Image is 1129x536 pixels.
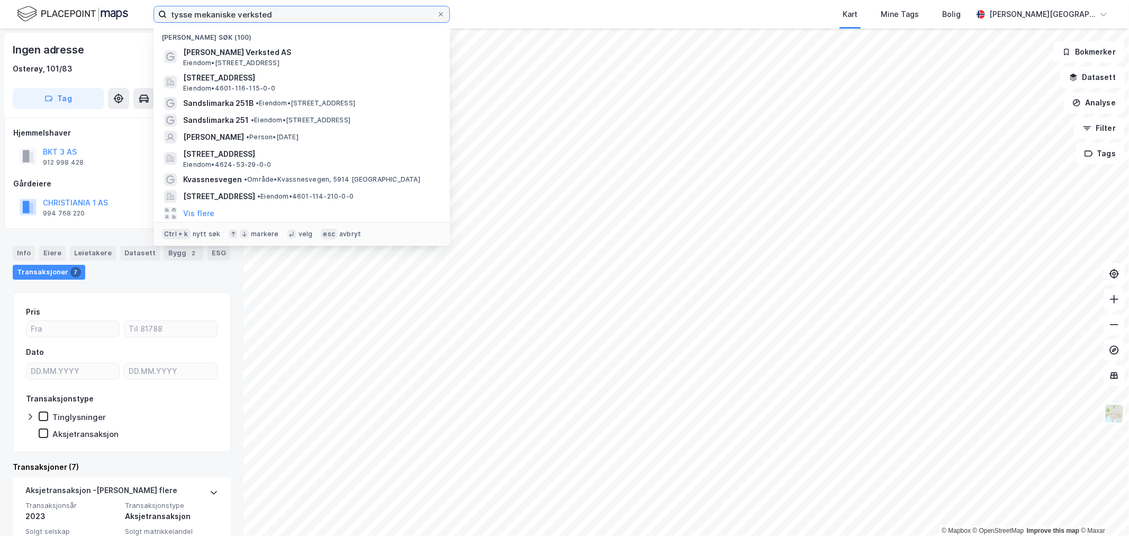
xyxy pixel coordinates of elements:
[26,392,94,405] div: Transaksjonstype
[1063,92,1125,113] button: Analyse
[17,5,128,23] img: logo.f888ab2527a4732fd821a326f86c7f29.svg
[13,265,85,280] div: Transaksjoner
[43,158,84,167] div: 912 998 428
[167,6,437,22] input: Søk på adresse, matrikkel, gårdeiere, leietakere eller personer
[125,527,218,536] span: Solgt matrikkelandel
[25,484,177,501] div: Aksjetransaksjon - [PERSON_NAME] flere
[251,116,350,124] span: Eiendom • [STREET_ADDRESS]
[52,412,106,422] div: Tinglysninger
[183,97,254,110] span: Sandslimarka 251B
[251,116,254,124] span: •
[1074,118,1125,139] button: Filter
[246,133,249,141] span: •
[183,173,242,186] span: Kvassnesvegen
[125,501,218,510] span: Transaksjonstype
[183,84,275,93] span: Eiendom • 4601-116-115-0-0
[13,127,230,139] div: Hjemmelshaver
[13,62,73,75] div: Osterøy, 101/83
[256,99,259,107] span: •
[183,131,244,144] span: [PERSON_NAME]
[942,527,971,534] a: Mapbox
[162,229,191,239] div: Ctrl + k
[881,8,919,21] div: Mine Tags
[26,363,119,379] input: DD.MM.YYYY
[244,175,420,184] span: Område • Kvassnesvegen, 5914 [GEOGRAPHIC_DATA]
[1060,67,1125,88] button: Datasett
[124,321,217,337] input: Til 81788
[39,246,66,261] div: Eiere
[942,8,961,21] div: Bolig
[1053,41,1125,62] button: Bokmerker
[246,133,299,141] span: Person • [DATE]
[25,501,119,510] span: Transaksjonsår
[70,267,81,278] div: 7
[257,192,354,201] span: Eiendom • 4601-114-210-0-0
[26,306,40,318] div: Pris
[25,510,119,523] div: 2023
[124,363,217,379] input: DD.MM.YYYY
[183,190,255,203] span: [STREET_ADDRESS]
[188,248,199,258] div: 2
[256,99,355,108] span: Eiendom • [STREET_ADDRESS]
[1027,527,1079,534] a: Improve this map
[339,230,361,238] div: avbryt
[13,88,104,109] button: Tag
[183,72,437,84] span: [STREET_ADDRESS]
[1104,404,1124,424] img: Z
[13,177,230,190] div: Gårdeiere
[120,246,160,261] div: Datasett
[183,46,437,59] span: [PERSON_NAME] Verksted AS
[1076,485,1129,536] iframe: Chat Widget
[251,230,278,238] div: markere
[43,209,85,218] div: 994 768 220
[25,527,119,536] span: Solgt selskap
[153,25,450,44] div: [PERSON_NAME] søk (100)
[321,229,337,239] div: esc
[183,160,271,169] span: Eiendom • 4624-53-29-0-0
[843,8,857,21] div: Kart
[13,41,86,58] div: Ingen adresse
[207,246,230,261] div: ESG
[1076,143,1125,164] button: Tags
[257,192,260,200] span: •
[299,230,313,238] div: velg
[193,230,221,238] div: nytt søk
[52,429,119,439] div: Aksjetransaksjon
[164,246,203,261] div: Bygg
[13,461,231,474] div: Transaksjoner (7)
[989,8,1095,21] div: [PERSON_NAME][GEOGRAPHIC_DATA]
[26,346,44,359] div: Dato
[70,246,116,261] div: Leietakere
[26,321,119,337] input: Fra
[244,175,247,183] span: •
[125,510,218,523] div: Aksjetransaksjon
[183,59,279,67] span: Eiendom • [STREET_ADDRESS]
[183,114,249,127] span: Sandslimarka 251
[13,246,35,261] div: Info
[183,207,214,220] button: Vis flere
[973,527,1024,534] a: OpenStreetMap
[183,148,437,160] span: [STREET_ADDRESS]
